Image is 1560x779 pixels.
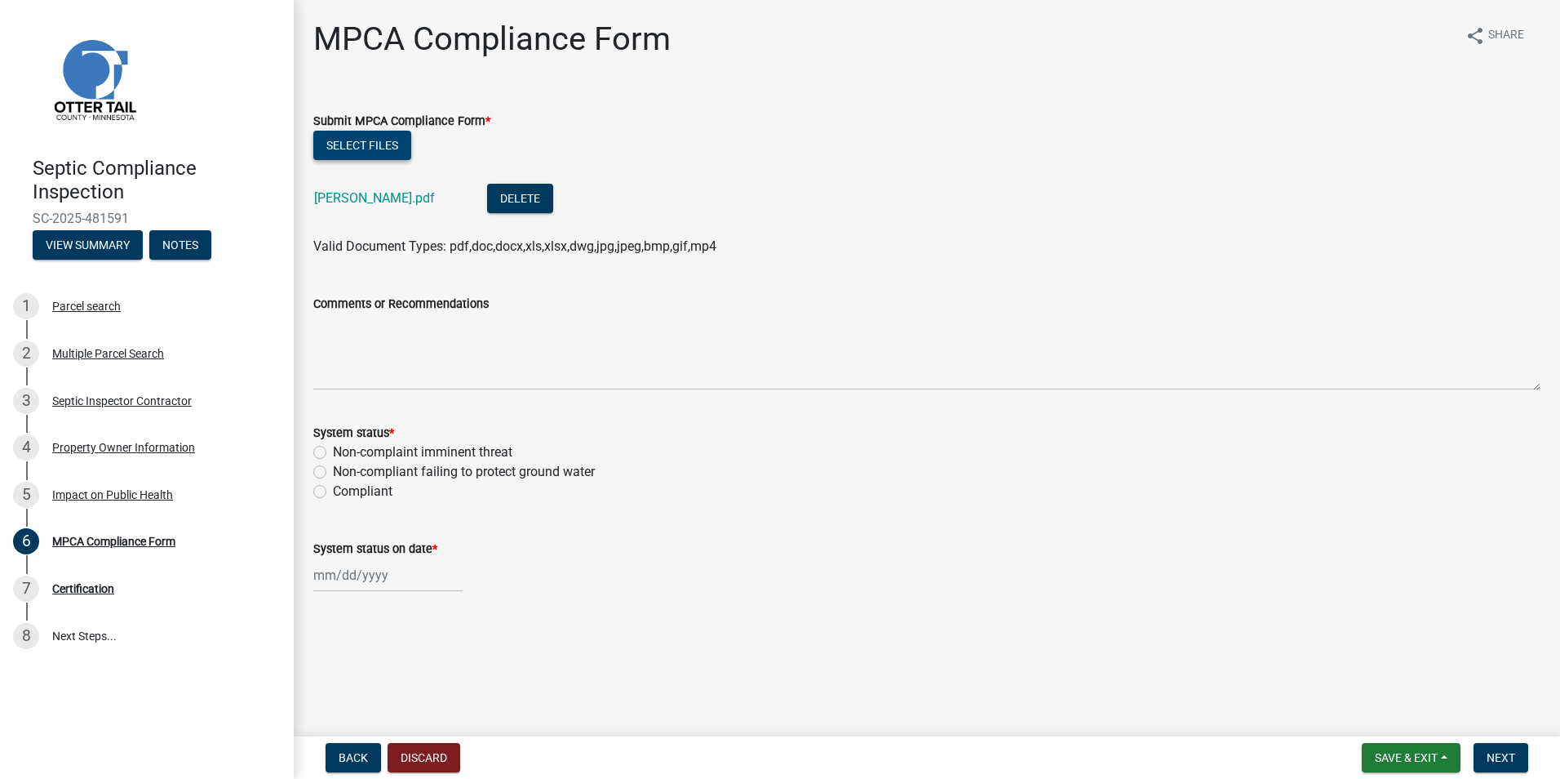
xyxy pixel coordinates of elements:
span: Save & Exit [1375,751,1438,764]
i: share [1465,26,1485,46]
wm-modal-confirm: Delete Document [487,192,553,207]
label: System status on date [313,544,437,555]
button: Save & Exit [1362,743,1460,772]
div: 5 [13,482,39,508]
label: Non-compliant failing to protect ground water [333,462,595,482]
h1: MPCA Compliance Form [313,20,671,59]
span: Share [1488,26,1524,46]
div: 4 [13,434,39,461]
div: Septic Inspector Contractor [52,395,192,407]
div: MPCA Compliance Form [52,536,175,547]
div: 3 [13,388,39,414]
div: Impact on Public Health [52,489,173,501]
button: Delete [487,184,553,213]
div: 8 [13,623,39,649]
div: Multiple Parcel Search [52,348,164,359]
button: View Summary [33,230,143,260]
button: Next [1474,743,1528,772]
span: Valid Document Types: pdf,doc,docx,xls,xlsx,dwg,jpg,jpeg,bmp,gif,mp4 [313,238,716,254]
input: mm/dd/yyyy [313,559,463,592]
h4: Septic Compliance Inspection [33,157,281,204]
div: 1 [13,293,39,319]
button: Discard [388,743,460,772]
div: Property Owner Information [52,442,195,453]
button: Notes [149,230,211,260]
div: 6 [13,528,39,554]
span: Next [1487,751,1515,764]
label: Compliant [333,482,392,501]
wm-modal-confirm: Summary [33,239,143,252]
button: Back [326,743,381,772]
wm-modal-confirm: Notes [149,239,211,252]
div: Certification [52,583,114,594]
div: Parcel search [52,300,121,312]
span: Back [339,751,368,764]
a: [PERSON_NAME].pdf [314,190,435,206]
img: Otter Tail County, Minnesota [33,17,155,140]
button: shareShare [1452,20,1537,51]
span: SC-2025-481591 [33,211,261,226]
label: Submit MPCA Compliance Form [313,116,490,127]
label: System status [313,428,394,439]
label: Comments or Recommendations [313,299,489,310]
div: 2 [13,341,39,367]
label: Non-complaint imminent threat [333,443,512,462]
button: Select files [313,131,411,160]
div: 7 [13,576,39,602]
